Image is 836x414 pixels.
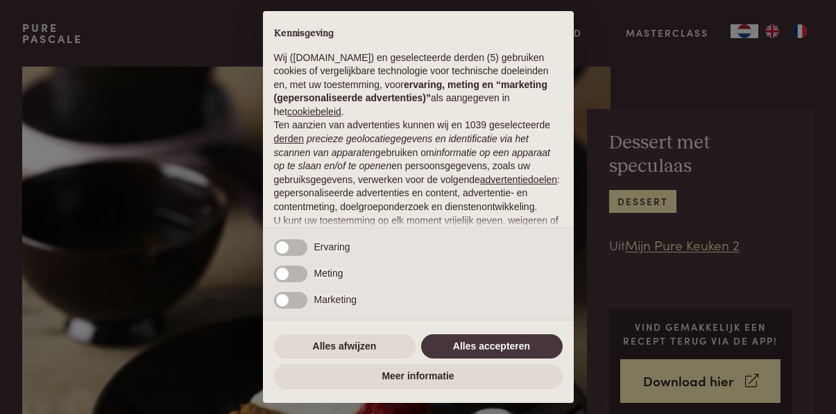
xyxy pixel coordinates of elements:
[314,268,343,279] span: Meting
[287,106,341,117] a: cookiebeleid
[274,119,563,214] p: Ten aanzien van advertenties kunnen wij en 1039 geselecteerde gebruiken om en persoonsgegevens, z...
[314,294,357,305] span: Marketing
[421,334,563,359] button: Alles accepteren
[274,364,563,389] button: Meer informatie
[314,241,350,252] span: Ervaring
[274,132,305,146] button: derden
[480,173,557,187] button: advertentiedoelen
[274,28,563,40] h2: Kennisgeving
[274,79,547,104] strong: ervaring, meting en “marketing (gepersonaliseerde advertenties)”
[274,147,551,172] em: informatie op een apparaat op te slaan en/of te openen
[274,334,416,359] button: Alles afwijzen
[274,51,563,119] p: Wij ([DOMAIN_NAME]) en geselecteerde derden (5) gebruiken cookies of vergelijkbare technologie vo...
[274,214,563,282] p: U kunt uw toestemming op elk moment vrijelijk geven, weigeren of intrekken door het voorkeurenpan...
[274,133,529,158] em: precieze geolocatiegegevens en identificatie via het scannen van apparaten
